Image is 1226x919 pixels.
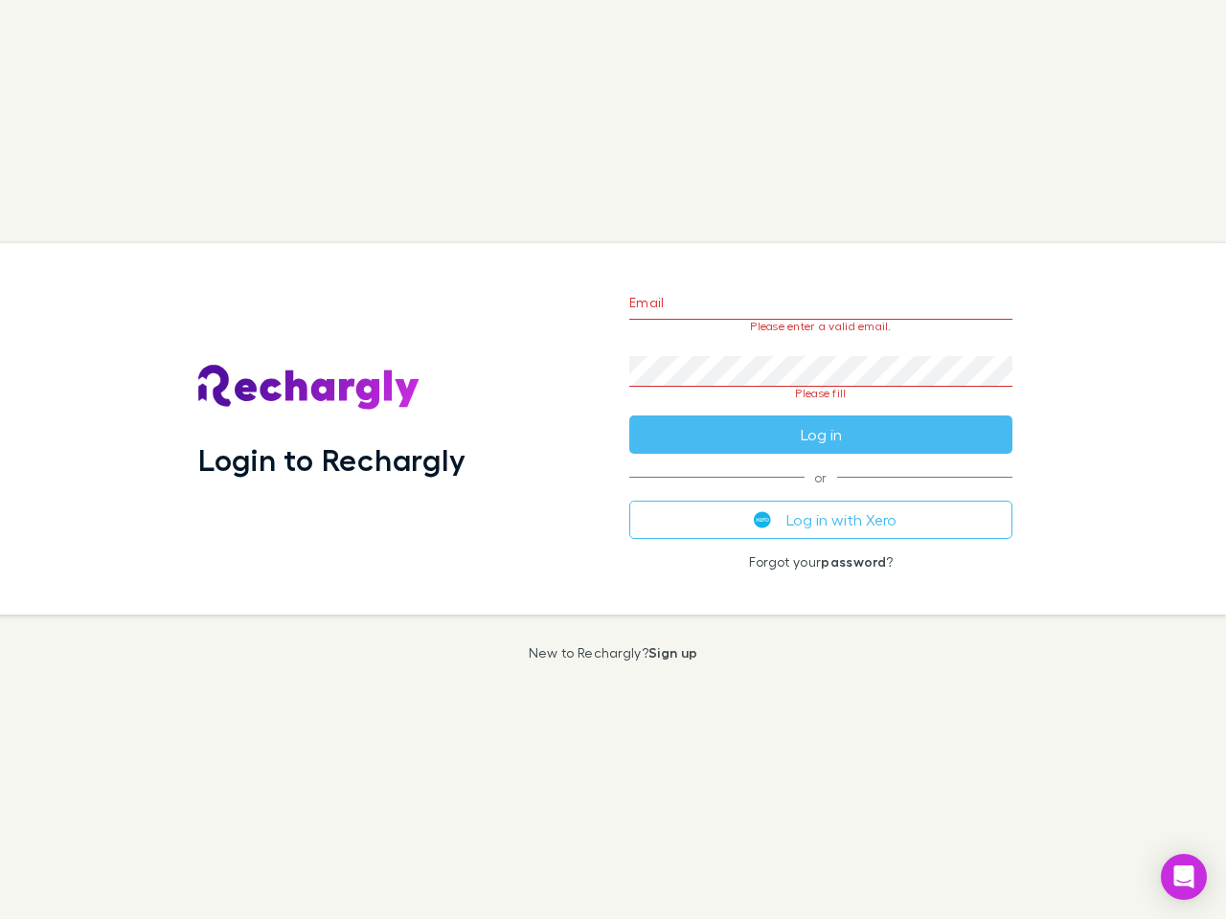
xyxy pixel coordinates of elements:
div: Open Intercom Messenger [1161,854,1207,900]
img: Xero's logo [754,511,771,528]
p: New to Rechargly? [529,645,698,661]
p: Forgot your ? [629,554,1012,570]
a: Sign up [648,644,697,661]
span: or [629,477,1012,478]
button: Log in [629,415,1012,454]
h1: Login to Rechargly [198,441,465,478]
a: password [821,553,886,570]
p: Please enter a valid email. [629,320,1012,333]
img: Rechargly's Logo [198,365,420,411]
button: Log in with Xero [629,501,1012,539]
p: Please fill [629,387,1012,400]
